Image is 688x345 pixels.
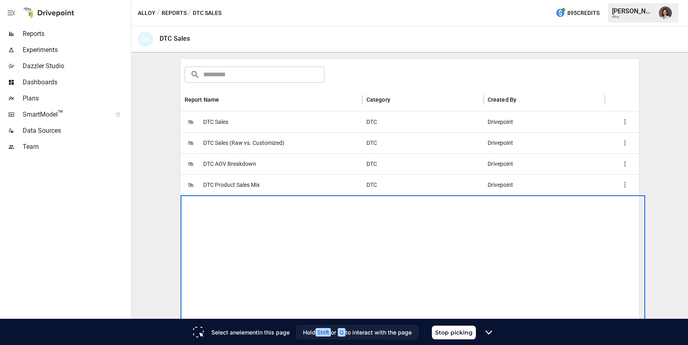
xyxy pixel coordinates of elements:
[23,61,129,71] span: Dazzler Studio
[612,7,654,15] div: [PERSON_NAME]
[23,45,129,55] span: Experiments
[23,142,129,152] span: Team
[517,94,528,105] button: Sort
[552,6,603,21] button: 895Credits
[203,133,284,153] span: DTC Sales (Raw vs. Customized)
[160,35,190,42] div: DTC Sales
[23,77,129,87] span: Dashboards
[484,153,605,174] div: Drivepoint
[185,96,219,103] div: Report Name
[567,8,600,18] span: 895 Credits
[362,132,484,153] div: DTC
[185,179,197,191] span: 🛍
[23,126,129,136] span: Data Sources
[612,15,654,19] div: Alloy
[23,110,107,119] span: SmartModel
[362,153,484,174] div: DTC
[654,2,677,24] button: Franziska Ibscher
[484,174,605,195] div: Drivepoint
[484,111,605,132] div: Drivepoint
[185,137,197,149] span: 🛍
[488,96,517,103] div: Created By
[203,175,260,195] span: DTC Product Sales Mix
[203,154,256,174] span: DTC AOV Breakdown
[23,94,129,103] span: Plans
[138,8,156,18] button: Alloy
[362,174,484,195] div: DTC
[58,109,63,119] span: ™
[362,111,484,132] div: DTC
[157,8,160,18] div: /
[203,112,228,132] span: DTC Sales
[185,116,197,128] span: 🛍
[23,29,129,39] span: Reports
[391,94,402,105] button: Sort
[138,31,153,47] div: 🛍
[220,94,231,105] button: Sort
[188,8,191,18] div: /
[366,96,390,103] div: Category
[185,158,197,170] span: 🛍
[162,8,187,18] button: Reports
[484,132,605,153] div: Drivepoint
[659,6,672,19] img: Franziska Ibscher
